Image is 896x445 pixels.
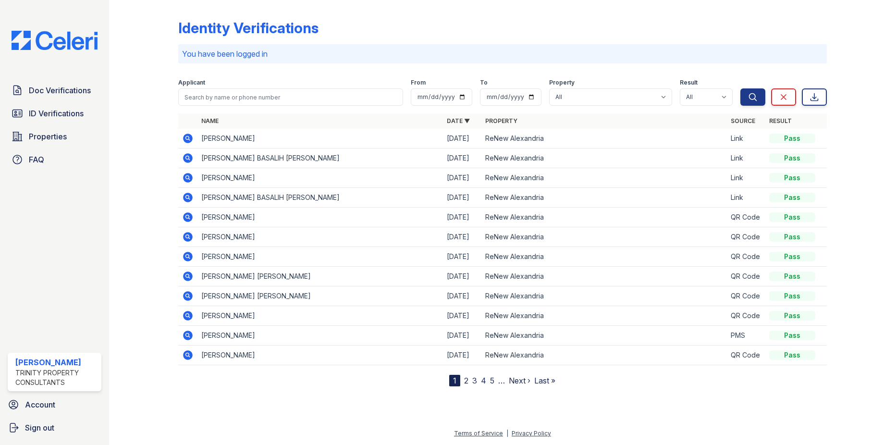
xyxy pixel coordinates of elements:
td: [DATE] [443,306,481,326]
span: Properties [29,131,67,142]
a: ID Verifications [8,104,101,123]
td: [DATE] [443,267,481,286]
td: [PERSON_NAME] BASALIH [PERSON_NAME] [197,188,443,208]
td: ReNew Alexandria [481,168,727,188]
a: Last » [534,376,555,385]
td: [PERSON_NAME] [197,247,443,267]
td: [PERSON_NAME] [197,227,443,247]
td: QR Code [727,346,765,365]
div: Trinity Property Consultants [15,368,98,387]
div: Pass [769,232,815,242]
a: Account [4,395,105,414]
div: Pass [769,350,815,360]
td: ReNew Alexandria [481,129,727,148]
td: ReNew Alexandria [481,208,727,227]
div: [PERSON_NAME] [15,357,98,368]
td: ReNew Alexandria [481,148,727,168]
label: Result [680,79,698,87]
span: … [498,375,505,386]
td: ReNew Alexandria [481,247,727,267]
td: ReNew Alexandria [481,326,727,346]
a: Next › [509,376,530,385]
a: Name [201,117,219,124]
td: QR Code [727,247,765,267]
td: [PERSON_NAME] [197,326,443,346]
td: [PERSON_NAME] [197,208,443,227]
td: [DATE] [443,227,481,247]
a: 5 [490,376,494,385]
span: Doc Verifications [29,85,91,96]
div: Pass [769,134,815,143]
div: 1 [449,375,460,386]
a: Privacy Policy [512,430,551,437]
td: [PERSON_NAME] [PERSON_NAME] [197,267,443,286]
div: Pass [769,212,815,222]
div: Pass [769,272,815,281]
td: [DATE] [443,129,481,148]
a: 3 [472,376,477,385]
td: [DATE] [443,346,481,365]
a: Property [485,117,517,124]
a: Doc Verifications [8,81,101,100]
td: QR Code [727,306,765,326]
td: [DATE] [443,208,481,227]
a: Properties [8,127,101,146]
td: Link [727,129,765,148]
a: FAQ [8,150,101,169]
label: From [411,79,426,87]
label: To [480,79,488,87]
img: CE_Logo_Blue-a8612792a0a2168367f1c8372b55b34899dd931a85d93a1a3d3e32e68fde9ad4.png [4,31,105,50]
td: [DATE] [443,148,481,168]
td: ReNew Alexandria [481,306,727,326]
a: Result [769,117,792,124]
td: Link [727,148,765,168]
a: 2 [464,376,468,385]
td: [PERSON_NAME] [PERSON_NAME] [197,286,443,306]
td: PMS [727,326,765,346]
a: Terms of Service [454,430,503,437]
p: You have been logged in [182,48,822,60]
a: Date ▼ [447,117,470,124]
td: ReNew Alexandria [481,188,727,208]
td: QR Code [727,286,765,306]
div: Pass [769,252,815,261]
label: Applicant [178,79,205,87]
input: Search by name or phone number [178,88,403,106]
td: ReNew Alexandria [481,227,727,247]
label: Property [549,79,575,87]
td: ReNew Alexandria [481,267,727,286]
td: [DATE] [443,188,481,208]
td: [DATE] [443,168,481,188]
td: [PERSON_NAME] [197,346,443,365]
div: Pass [769,193,815,202]
td: QR Code [727,227,765,247]
td: [PERSON_NAME] [197,306,443,326]
div: Pass [769,173,815,183]
td: Link [727,188,765,208]
td: ReNew Alexandria [481,286,727,306]
td: [DATE] [443,286,481,306]
td: [PERSON_NAME] [197,168,443,188]
div: Pass [769,153,815,163]
td: [DATE] [443,326,481,346]
td: QR Code [727,208,765,227]
div: Pass [769,291,815,301]
td: ReNew Alexandria [481,346,727,365]
div: Identity Verifications [178,19,319,37]
span: FAQ [29,154,44,165]
td: Link [727,168,765,188]
div: Pass [769,331,815,340]
td: [PERSON_NAME] [197,129,443,148]
td: [PERSON_NAME] BASALIH [PERSON_NAME] [197,148,443,168]
div: | [506,430,508,437]
span: ID Verifications [29,108,84,119]
span: Account [25,399,55,410]
td: [DATE] [443,247,481,267]
a: Sign out [4,418,105,437]
a: 4 [481,376,486,385]
a: Source [731,117,755,124]
div: Pass [769,311,815,321]
span: Sign out [25,422,54,433]
td: QR Code [727,267,765,286]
